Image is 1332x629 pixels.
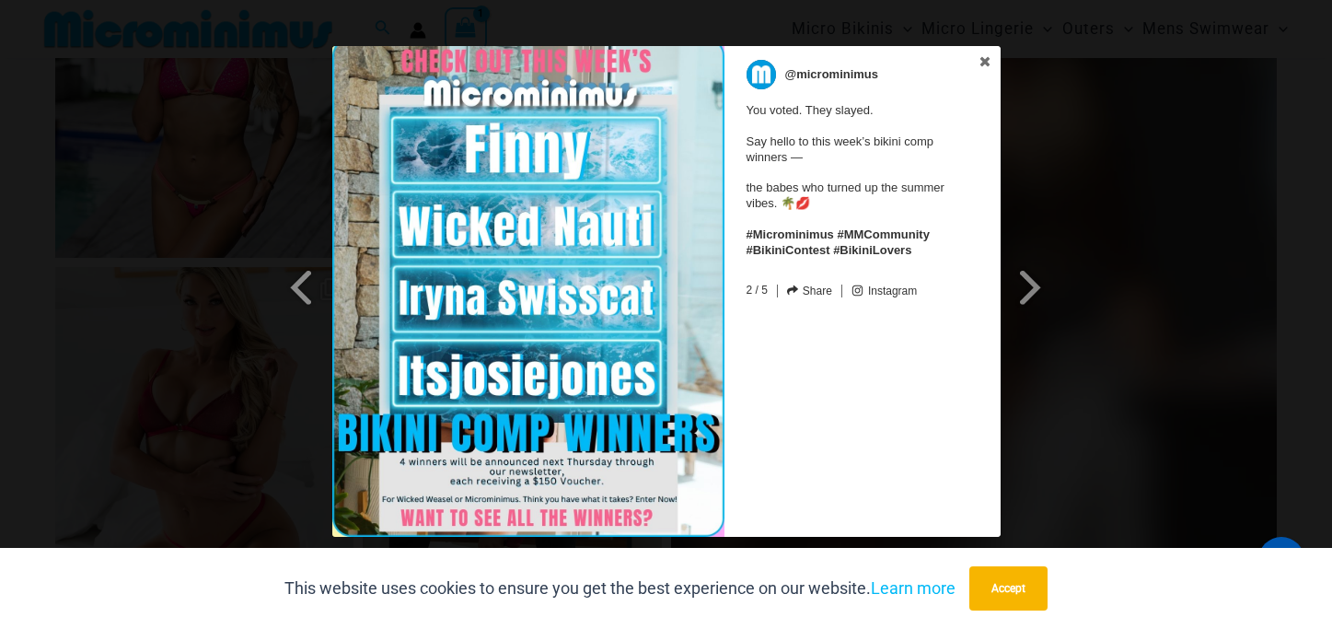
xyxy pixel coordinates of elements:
a: @microminimus [747,60,967,89]
a: #Microminimus [747,227,834,241]
a: #BikiniContest [747,243,830,257]
a: Learn more [871,578,956,598]
a: #BikiniLovers [833,243,911,257]
a: #MMCommunity [837,227,929,241]
span: 2 / 5 [747,280,768,297]
p: @microminimus [785,60,879,89]
button: Accept [969,566,1048,611]
a: Share [787,285,832,297]
span: You voted. They slayed. Say hello to this week’s bikini comp winners — the babes who turned up th... [747,94,967,259]
img: microminimus.jpg [747,60,776,89]
img: You voted. They slayed.<br> <br> Say hello to this week’s bikini comp winners —<br> <br> the babe... [332,46,724,537]
a: Instagram [851,285,917,298]
p: This website uses cookies to ensure you get the best experience on our website. [284,575,956,602]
